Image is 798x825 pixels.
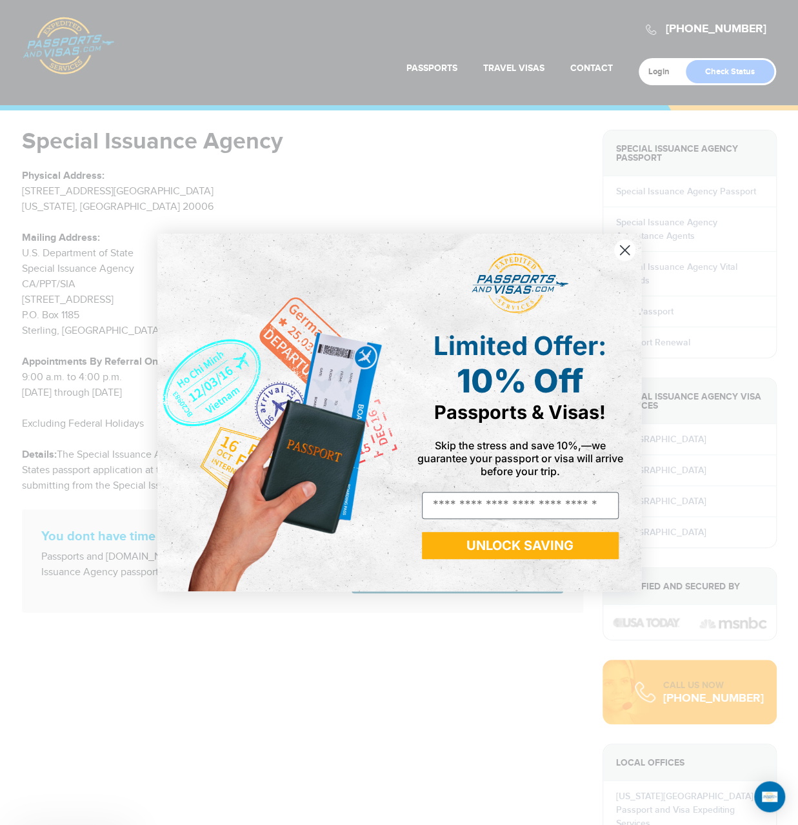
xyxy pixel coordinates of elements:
[434,401,606,423] span: Passports & Visas!
[457,362,583,400] span: 10% Off
[613,239,636,261] button: Close dialog
[754,781,785,812] div: Open Intercom Messenger
[472,253,568,314] img: passports and visas
[417,439,623,478] span: Skip the stress and save 10%,—we guarantee your passport or visa will arrive before your trip.
[434,330,606,362] span: Limited Offer:
[422,532,619,559] button: UNLOCK SAVING
[157,234,399,591] img: de9cda0d-0715-46ca-9a25-073762a91ba7.png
